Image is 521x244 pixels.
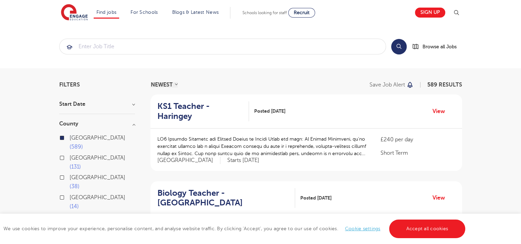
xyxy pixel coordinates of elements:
button: Save job alert [369,82,414,88]
a: Accept all cookies [389,220,466,238]
a: View [433,107,450,116]
h3: Start Date [59,101,135,107]
span: 589 [70,144,83,150]
span: [GEOGRAPHIC_DATA] [70,174,125,181]
input: [GEOGRAPHIC_DATA] 14 [70,194,74,199]
span: We use cookies to improve your experience, personalise content, and analyse website traffic. By c... [3,226,467,231]
h3: County [59,121,135,126]
input: [GEOGRAPHIC_DATA] 38 [70,174,74,179]
p: £240 per day [381,135,455,144]
p: Save job alert [369,82,405,88]
span: Recruit [294,10,310,15]
span: Posted [DATE] [254,108,285,115]
span: [GEOGRAPHIC_DATA] [70,155,125,161]
span: Browse all Jobs [423,43,457,51]
a: Sign up [415,8,445,18]
span: 131 [70,164,81,170]
input: [GEOGRAPHIC_DATA] 131 [70,155,74,159]
span: Schools looking for staff [242,10,287,15]
a: For Schools [131,10,158,15]
span: [GEOGRAPHIC_DATA] [157,157,220,164]
h2: Biology Teacher - [GEOGRAPHIC_DATA] [157,188,290,208]
input: Submit [60,39,386,54]
a: Browse all Jobs [412,43,462,51]
span: [GEOGRAPHIC_DATA] [70,194,125,201]
span: Filters [59,82,80,88]
button: Search [391,39,407,54]
span: Posted [DATE] [300,194,332,202]
span: [GEOGRAPHIC_DATA] [70,135,125,141]
input: [GEOGRAPHIC_DATA] 589 [70,135,74,139]
a: Find jobs [96,10,117,15]
p: LO6 Ipsumdo Sitametc adi Elitsed Doeius te Incidi Utlab etd magn: Al Enimad Minimveni, qu’no exer... [157,135,367,157]
span: 589 RESULTS [427,82,462,88]
a: Blogs & Latest News [172,10,219,15]
p: Starts [DATE] [227,157,259,164]
p: Short Term [381,149,455,157]
h2: KS1 Teacher - Haringey [157,101,244,121]
img: Engage Education [61,4,88,21]
a: View [433,193,450,202]
a: Biology Teacher - [GEOGRAPHIC_DATA] [157,188,295,208]
span: 38 [70,183,80,190]
span: 14 [70,203,79,210]
a: Cookie settings [345,226,381,231]
div: Submit [59,39,386,54]
a: KS1 Teacher - Haringey [157,101,249,121]
a: Recruit [288,8,315,18]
